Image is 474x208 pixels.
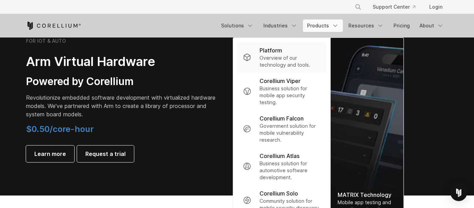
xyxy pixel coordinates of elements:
div: Open Intercom Messenger [450,184,467,201]
a: Products [303,19,343,32]
div: MATRIX Technology [338,191,397,199]
p: Corellium Solo [260,189,298,198]
span: $0.50/core-hour [26,124,94,134]
div: Navigation Menu [346,1,448,13]
a: Corellium Falcon Government solution for mobile vulnerability research. [237,110,326,148]
p: Revolutionize embedded software development with virtualized hardware models. We've partnered wit... [26,93,220,118]
a: Support Center [367,1,421,13]
p: Corellium Viper [260,77,301,85]
a: Platform Overview of our technology and tools. [237,42,326,73]
a: Login [424,1,448,13]
a: Resources [344,19,388,32]
p: Government solution for mobile vulnerability research. [260,123,321,143]
h3: Powered by Corellium [26,75,220,88]
a: About [415,19,448,32]
a: Corellium Atlas Business solution for automotive software development. [237,148,326,185]
p: Overview of our technology and tools. [260,55,321,68]
a: Corellium Home [26,22,81,30]
button: Search [352,1,364,13]
a: Solutions [217,19,258,32]
h6: FOR IOT & AUTO [26,38,66,44]
a: Industries [259,19,302,32]
a: Corellium Viper Business solution for mobile app security testing. [237,73,326,110]
span: Request a trial [85,150,126,158]
p: Corellium Atlas [260,152,299,160]
p: Platform [260,46,282,55]
span: Learn more [34,150,66,158]
p: Corellium Falcon [260,114,304,123]
a: Pricing [389,19,414,32]
h2: Arm Virtual Hardware [26,54,220,69]
p: Business solution for mobile app security testing. [260,85,321,106]
a: Request a trial [77,145,134,162]
div: Navigation Menu [217,19,448,32]
p: Business solution for automotive software development. [260,160,321,181]
a: Learn more [26,145,74,162]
